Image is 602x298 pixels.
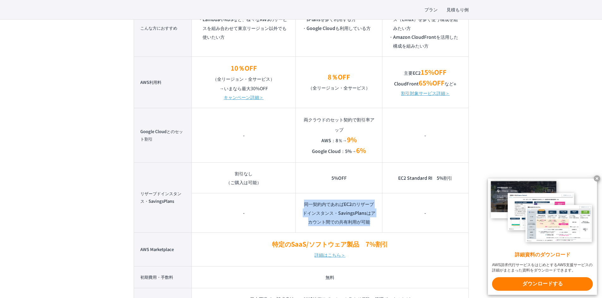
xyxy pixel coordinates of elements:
x-t: AWS請求代行サービスをはじめとするAWS支援サービスの詳細がまとまった資料をダウンロードできます。 [492,262,593,273]
p: （全リージョン・全サービス） [198,63,289,84]
em: 15%OFF [421,67,447,77]
td: → [192,56,296,108]
td: - [382,193,468,232]
th: リザーブドインスタンス・SavingsPlans [134,162,192,232]
td: 5%OFF [296,162,382,193]
a: プラン [424,6,438,13]
th: AWS利用料 [134,56,192,108]
td: 同一契約内であればEC2のリザーブドインスタンス・SavingsPlansはアカウント間での共有利用が可能 [296,193,382,232]
li: LambdaやRDSなど、様々なAWSのサービスを組み合わせて東京リージョン以外でも使いたい方 [198,15,289,41]
em: 10％OFF [231,63,257,73]
td: - [192,193,296,232]
em: いまなら最大30%OFF [224,85,268,91]
p: （全リージョン・全サービス） [302,72,376,93]
td: 割引なし （ご購入は可能） [192,162,296,193]
a: キャンペーン詳細＞ [224,93,264,102]
td: - [192,108,296,162]
a: 詳細資料のダウンロード AWS請求代行サービスをはじめとするAWS支援サービスの詳細がまとまった資料をダウンロードできます。 ダウンロードする [488,178,597,295]
x-t: ダウンロードする [492,277,593,291]
small: ※ [453,82,456,86]
td: 無料 [192,266,468,288]
em: 65%OFF [419,78,445,87]
em: 8％OFF [328,72,350,81]
th: Google Cloudとのセット割引 [134,108,192,162]
td: 両クラウドのセット契約で割引率アップ AWS：8％→ Google Cloud：5%→ [296,108,382,162]
p: 主要EC2 CloudFront など [389,67,462,89]
em: 6% [356,146,366,155]
li: Google Cloudも利用している方 [302,24,376,32]
a: 割引対象サービス詳細＞ [401,89,450,97]
em: 9% [347,135,357,144]
em: 特定のSaaS/ソフトウェア製品 7%割引 [272,239,388,248]
li: Amazon CloudFrontを活用した構成を組みたい方 [389,32,462,50]
td: EC2 Standard RI 5%割引 [382,162,468,193]
x-t: 詳細資料のダウンロード [492,251,593,259]
a: 見積もり例 [447,6,469,13]
a: 詳細はこちら＞ [314,250,345,260]
th: AWS Marketplace [134,232,192,266]
td: - [382,108,468,162]
th: 初期費用・手数料 [134,266,192,288]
